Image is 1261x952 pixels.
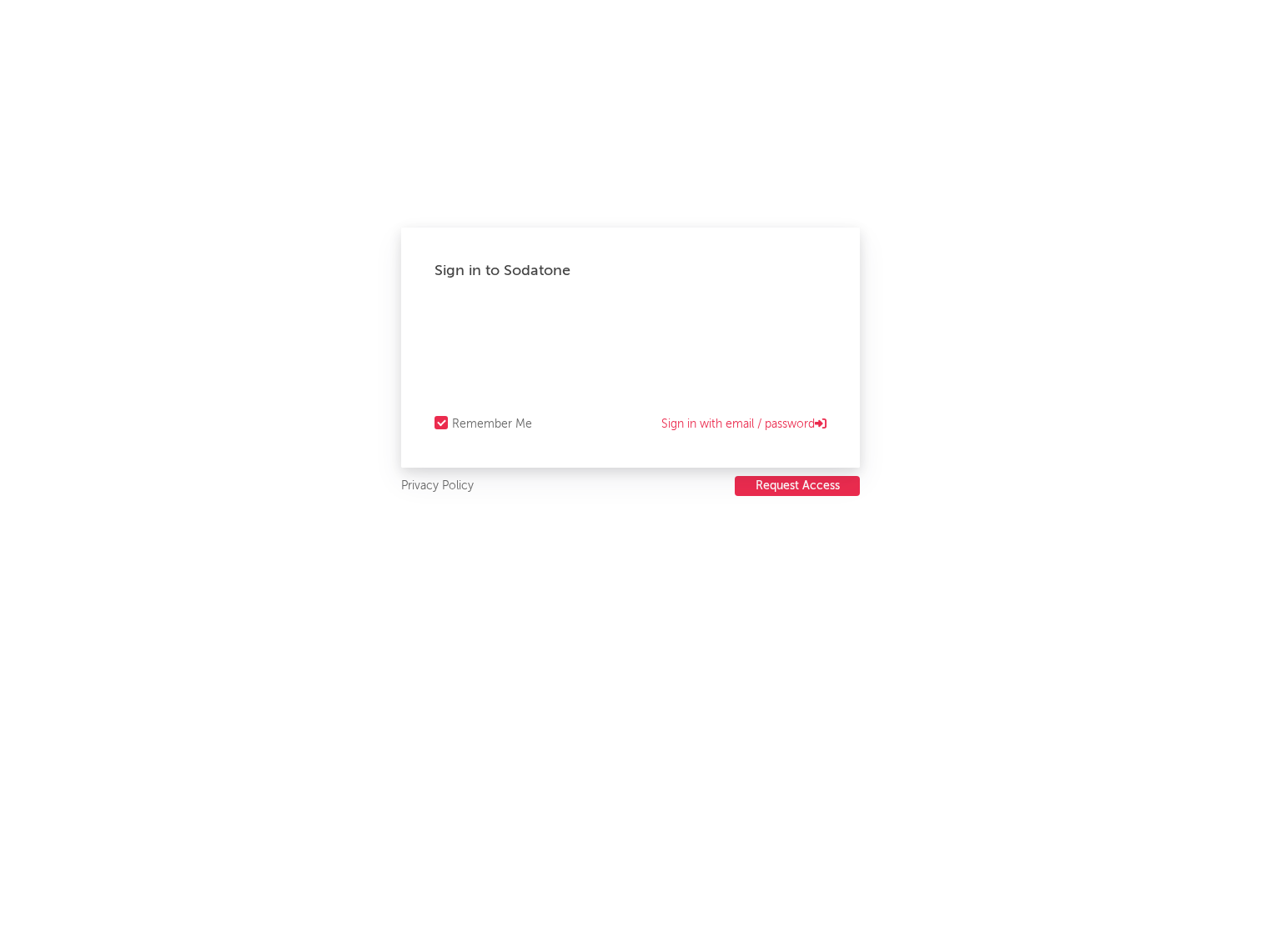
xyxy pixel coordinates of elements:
[735,476,860,496] button: Request Access
[401,476,474,497] a: Privacy Policy
[452,414,532,434] div: Remember Me
[735,476,860,497] a: Request Access
[661,414,826,434] a: Sign in with email / password
[435,261,826,281] div: Sign in to Sodatone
